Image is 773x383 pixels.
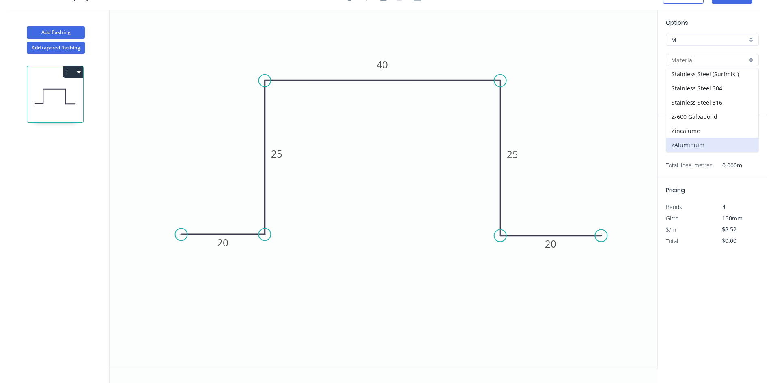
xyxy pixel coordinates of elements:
[666,237,678,245] span: Total
[666,138,758,152] div: zAluminium
[671,36,747,44] input: Price level
[110,10,657,368] svg: 0
[722,214,743,222] span: 130mm
[271,147,282,160] tspan: 25
[377,58,388,71] tspan: 40
[27,42,85,54] button: Add tapered flashing
[666,95,758,109] div: Stainless Steel 316
[666,214,678,222] span: Girth
[666,109,758,124] div: Z-600 Galvabond
[666,67,758,81] div: Stainless Steel (Surfmist)
[666,226,676,233] span: $/m
[666,160,713,171] span: Total lineal metres
[666,203,682,211] span: Bends
[666,19,688,27] span: Options
[713,160,742,171] span: 0.000m
[666,186,685,194] span: Pricing
[507,148,518,161] tspan: 25
[63,66,83,78] button: 1
[671,56,747,64] input: Material
[722,203,726,211] span: 4
[27,26,85,39] button: Add flashing
[666,81,758,95] div: Stainless Steel 304
[217,236,228,249] tspan: 20
[666,124,758,138] div: Zincalume
[545,237,556,250] tspan: 20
